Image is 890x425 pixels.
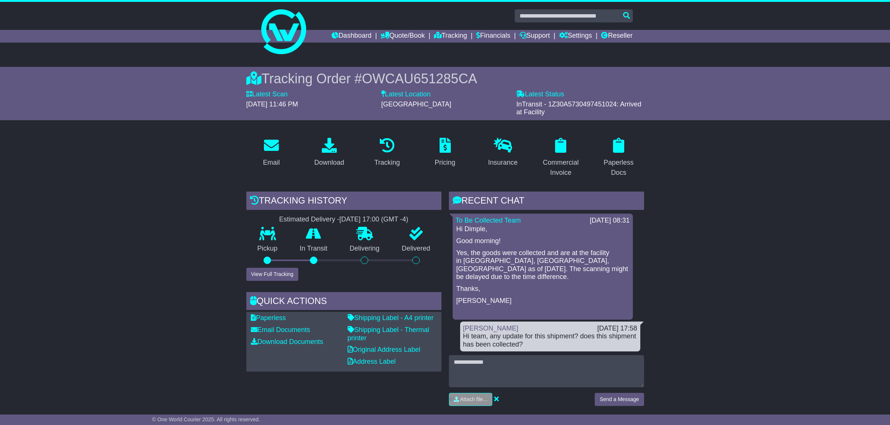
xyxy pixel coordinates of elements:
a: Tracking [369,135,404,170]
a: [PERSON_NAME] [463,325,518,332]
div: Paperless Docs [598,158,639,178]
div: [DATE] 17:00 (GMT -4) [339,215,408,224]
div: Estimated Delivery - [246,215,441,224]
a: Commercial Invoice [536,135,586,180]
button: View Full Tracking [246,268,298,281]
a: Address Label [348,358,396,365]
label: Latest Location [381,90,431,99]
a: Tracking [434,30,467,43]
p: Delivering [339,245,391,253]
a: Reseller [601,30,632,43]
a: To Be Collected Team [456,217,521,224]
a: Original Address Label [348,346,421,353]
a: Financials [476,30,510,43]
div: [DATE] 08:31 [590,217,630,225]
div: Insurance [488,158,518,168]
p: Pickup [246,245,289,253]
a: Support [520,30,550,43]
a: Pricing [430,135,460,170]
span: InTransit - 1Z30A5730497451024: Arrived at Facility [516,100,641,116]
span: [DATE] 11:46 PM [246,100,298,108]
a: Paperless [251,314,286,322]
a: Settings [559,30,592,43]
p: [PERSON_NAME] [456,297,629,305]
a: Quote/Book [381,30,425,43]
label: Latest Status [516,90,564,99]
a: Email [258,135,284,170]
div: [DATE] 17:58 [597,325,637,333]
p: Yes, the goods were collected and are at the facility in [GEOGRAPHIC_DATA], [GEOGRAPHIC_DATA], [G... [456,249,629,281]
a: Shipping Label - A4 printer [348,314,434,322]
p: In Transit [289,245,339,253]
div: Tracking [374,158,400,168]
p: Thanks, [456,285,629,293]
span: [GEOGRAPHIC_DATA] [381,100,451,108]
div: Commercial Invoice [541,158,581,178]
a: Download Documents [251,338,323,345]
a: Download [310,135,349,170]
div: RECENT CHAT [449,192,644,212]
span: OWCAU651285CA [362,71,477,86]
a: Paperless Docs [594,135,644,180]
span: © One World Courier 2025. All rights reserved. [152,416,260,422]
div: Email [263,158,280,168]
div: Download [314,158,344,168]
p: Delivered [391,245,441,253]
p: Good morning! [456,237,629,245]
a: Shipping Label - Thermal printer [348,326,429,342]
p: Hi Dimple, [456,225,629,233]
button: Send a Message [595,393,644,406]
div: Hi team, any update for this shipment? does this shipment has been collected? [463,332,637,348]
a: Insurance [483,135,523,170]
div: Tracking history [246,192,441,212]
div: Pricing [435,158,455,168]
label: Latest Scan [246,90,288,99]
a: Email Documents [251,326,310,334]
div: Quick Actions [246,292,441,312]
a: Dashboard [332,30,372,43]
div: Tracking Order # [246,71,644,87]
